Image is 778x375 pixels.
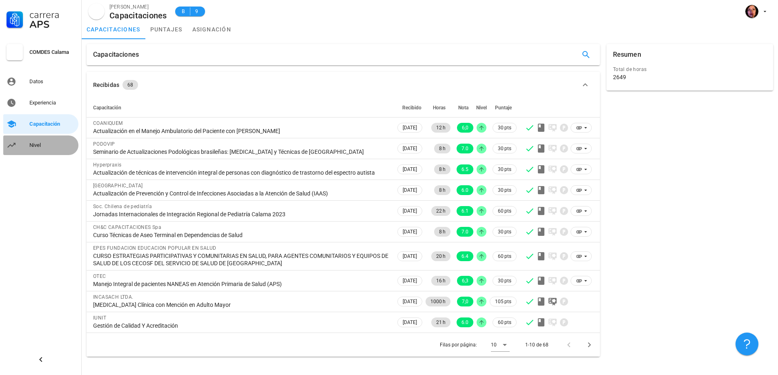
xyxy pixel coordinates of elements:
[498,318,511,326] span: 60 pts
[3,135,78,155] a: Nivel
[29,20,75,29] div: APS
[93,162,121,168] span: Hyperpraxis
[525,341,548,348] div: 1-10 de 68
[29,49,75,55] div: COMDES Calama
[3,114,78,134] a: Capacitación
[475,98,488,118] th: Nivel
[495,105,512,111] span: Puntaje
[436,251,446,261] span: 20 h
[439,144,446,153] span: 8 h
[582,337,597,352] button: Página siguiente
[403,186,417,195] span: [DATE]
[88,3,105,20] div: avatar
[3,93,78,113] a: Experiencia
[498,277,511,285] span: 30 pts
[461,227,468,237] span: 7.0
[29,142,75,149] div: Nivel
[87,98,396,118] th: Capacitación
[495,297,511,306] span: 105 pts
[194,7,200,16] span: 9
[440,333,510,357] div: Filas por página:
[87,72,600,98] button: Recibidas 68
[498,144,511,153] span: 30 pts
[93,315,106,321] span: IUNIT
[402,105,421,111] span: Recibido
[403,144,417,153] span: [DATE]
[127,80,133,90] span: 68
[93,183,143,189] span: [GEOGRAPHIC_DATA]
[436,276,446,286] span: 16 h
[462,297,468,306] span: 7,0
[439,164,446,174] span: 8 h
[439,227,446,237] span: 8 h
[462,276,468,286] span: 6,3
[403,297,417,306] span: [DATE]
[403,318,417,327] span: [DATE]
[491,341,497,348] div: 10
[93,204,152,209] span: Soc. Chilena de pediatría
[498,165,511,173] span: 30 pts
[93,105,121,111] span: Capacitación
[436,123,446,133] span: 12 h
[29,100,75,106] div: Experiencia
[93,231,389,239] div: Curso Técnicas de Aseo Terminal en Dependencias de Salud
[424,98,452,118] th: Horas
[403,206,417,215] span: [DATE]
[613,44,641,65] div: Resumen
[461,164,468,174] span: 6.5
[145,20,187,39] a: puntajes
[109,3,167,11] div: [PERSON_NAME]
[93,127,389,135] div: Actualización en el Manejo Ambulatorio del Paciente con [PERSON_NAME]
[93,252,389,267] div: CURSO ESTRATEGIAS PARTICIPATIVAS Y COMUNITARIAS EN SALUD, PARA AGENTES COMUNITARIOS Y EQUIPOS DE ...
[461,206,468,216] span: 6.1
[93,141,115,147] span: PODOVIP
[93,148,389,155] div: Seminario de Actualizaciones Podológicas brasileñas: [MEDICAL_DATA] y Técnicas de [GEOGRAPHIC_DATA]
[461,144,468,153] span: 7.0
[488,98,518,118] th: Puntaje
[109,11,167,20] div: Capacitaciones
[461,317,468,327] span: 6.0
[3,72,78,91] a: Datos
[93,190,389,197] div: Actualización de Prevención y Control de Infecciones Asociadas a la Atención de Salud (IAAS)
[93,273,106,279] span: OTEC
[82,20,145,39] a: capacitaciones
[745,5,758,18] div: avatar
[491,338,510,351] div: 10Filas por página:
[452,98,475,118] th: Nota
[461,185,468,195] span: 6.0
[93,211,389,218] div: Jornadas Internacionales de Integración Regional de Pediatría Calama 2023
[187,20,236,39] a: asignación
[403,123,417,132] span: [DATE]
[93,224,161,230] span: CH&C CAPACITACIONES Spa
[396,98,424,118] th: Recibido
[498,252,511,260] span: 60 pts
[29,78,75,85] div: Datos
[613,73,626,81] div: 2649
[498,124,511,132] span: 30 pts
[403,165,417,174] span: [DATE]
[476,105,487,111] span: Nivel
[498,186,511,194] span: 30 pts
[93,169,389,176] div: Actualización de técnicas de intervención integral de personas con diagnóstico de trastorno del e...
[29,10,75,20] div: Carrera
[93,301,389,308] div: [MEDICAL_DATA] Clínica con Mención en Adulto Mayor
[93,120,123,126] span: COANIQUEM
[403,276,417,285] span: [DATE]
[93,80,119,89] div: Recibidas
[93,322,389,329] div: Gestión de Calidad Y Acreditación
[613,65,767,73] div: Total de horas
[461,251,468,261] span: 6.4
[403,252,417,261] span: [DATE]
[403,227,417,236] span: [DATE]
[436,317,446,327] span: 21 h
[458,105,468,111] span: Nota
[93,294,134,300] span: INCASACH LTDA.
[436,206,446,216] span: 22 h
[462,123,468,133] span: 6,0
[498,228,511,236] span: 30 pts
[180,7,187,16] span: B
[93,245,216,251] span: EPES FUNDACION EDUCACION POPULAR EN SALUD
[433,105,446,111] span: Horas
[93,44,139,65] div: Capacitaciones
[439,185,446,195] span: 8 h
